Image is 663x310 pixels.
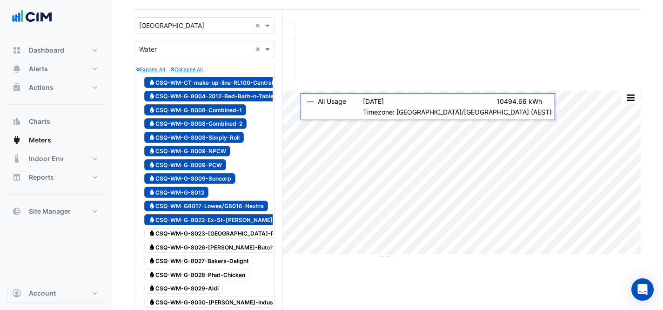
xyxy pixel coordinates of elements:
[144,159,226,170] span: CSQ-WM-G-8009-PCW
[148,243,155,250] fa-icon: Water
[7,112,104,131] button: Charts
[144,187,208,198] span: CSQ-WM-G-8012
[148,161,155,168] fa-icon: Water
[7,284,104,303] button: Account
[171,67,203,73] small: Collapse All
[29,173,54,182] span: Reports
[12,64,21,74] app-icon: Alerts
[148,298,155,305] fa-icon: Water
[144,297,290,308] span: CSQ-WM-G-8030-[PERSON_NAME]-Industries
[144,269,249,280] span: CSQ-WM-G-8028-Phat-Chicken
[148,134,155,141] fa-icon: Water
[29,64,48,74] span: Alerts
[148,175,155,182] fa-icon: Water
[148,189,155,195] fa-icon: Water
[12,46,21,55] app-icon: Dashboard
[144,104,246,115] span: CSQ-WM-G-8008-Combined-1
[255,20,263,30] span: Clear
[29,289,56,298] span: Account
[29,46,64,55] span: Dashboard
[7,60,104,78] button: Alerts
[144,77,308,88] span: CSQ-WM-CT-make-up-line-RL100-Central-Plantroom
[7,202,104,221] button: Site Manager
[136,65,165,74] button: Expand All
[144,228,430,239] span: CSQ-WM-G-8023-[GEOGRAPHIC_DATA]-Permanent-[GEOGRAPHIC_DATA]-[GEOGRAPHIC_DATA]
[7,168,104,187] button: Reports
[7,41,104,60] button: Dashboard
[255,44,263,54] span: Clear
[144,201,268,212] span: CSQ-WM-G8017-Lowes/G8016-Nextra
[148,120,155,127] fa-icon: Water
[12,207,21,216] app-icon: Site Manager
[144,91,278,102] span: CSQ-WM-G-8004-2012-Bed-Bath-n-Table
[148,216,155,223] fa-icon: Water
[631,278,654,301] div: Open Intercom Messenger
[144,132,244,143] span: CSQ-WM-G-8008-Simply-Roll
[144,118,247,129] span: CSQ-WM-G-8008-Combined-2
[148,106,155,113] fa-icon: Water
[29,207,71,216] span: Site Manager
[148,230,155,237] fa-icon: Water
[7,131,104,149] button: Meters
[29,83,54,92] span: Actions
[29,117,50,126] span: Charts
[12,173,21,182] app-icon: Reports
[148,257,155,264] fa-icon: Water
[144,256,253,267] span: CSQ-WM-G-8027-Bakers-Delight
[148,285,155,292] fa-icon: Water
[148,148,155,155] fa-icon: Water
[136,67,165,73] small: Expand All
[29,154,64,163] span: Indoor Env
[144,173,235,184] span: CSQ-WM-G-8009-Suncorp
[148,79,155,86] fa-icon: Water
[171,65,203,74] button: Collapse All
[621,92,640,103] button: More Options
[148,93,155,100] fa-icon: Water
[12,135,21,145] app-icon: Meters
[12,83,21,92] app-icon: Actions
[7,149,104,168] button: Indoor Env
[148,271,155,278] fa-icon: Water
[12,154,21,163] app-icon: Indoor Env
[29,135,51,145] span: Meters
[144,242,287,253] span: CSQ-WM-G-8026-[PERSON_NAME]-Butchers
[144,283,223,294] span: CSQ-WM-G-8029-Aldi
[148,202,155,209] fa-icon: Water
[144,146,230,157] span: CSQ-WM-G-8009-NPCW
[7,78,104,97] button: Actions
[144,214,277,225] span: CSQ-WM-G-8022-Ex-St-[PERSON_NAME]
[11,7,53,26] img: Company Logo
[12,117,21,126] app-icon: Charts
